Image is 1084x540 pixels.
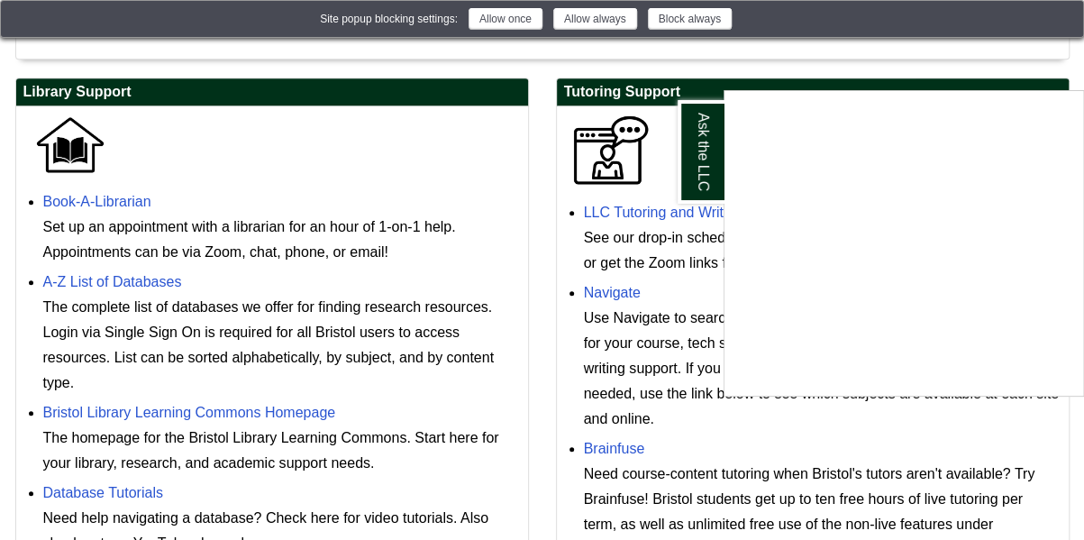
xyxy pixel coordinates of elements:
button: Allow once [469,8,542,30]
button: Allow always [553,8,637,30]
div: Site popup blocking settings: [320,10,458,29]
a: Ask the LLC [678,100,724,204]
iframe: Chat Widget [724,91,1083,396]
button: Block always [648,8,732,30]
div: Ask the LLC [724,90,1084,397]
